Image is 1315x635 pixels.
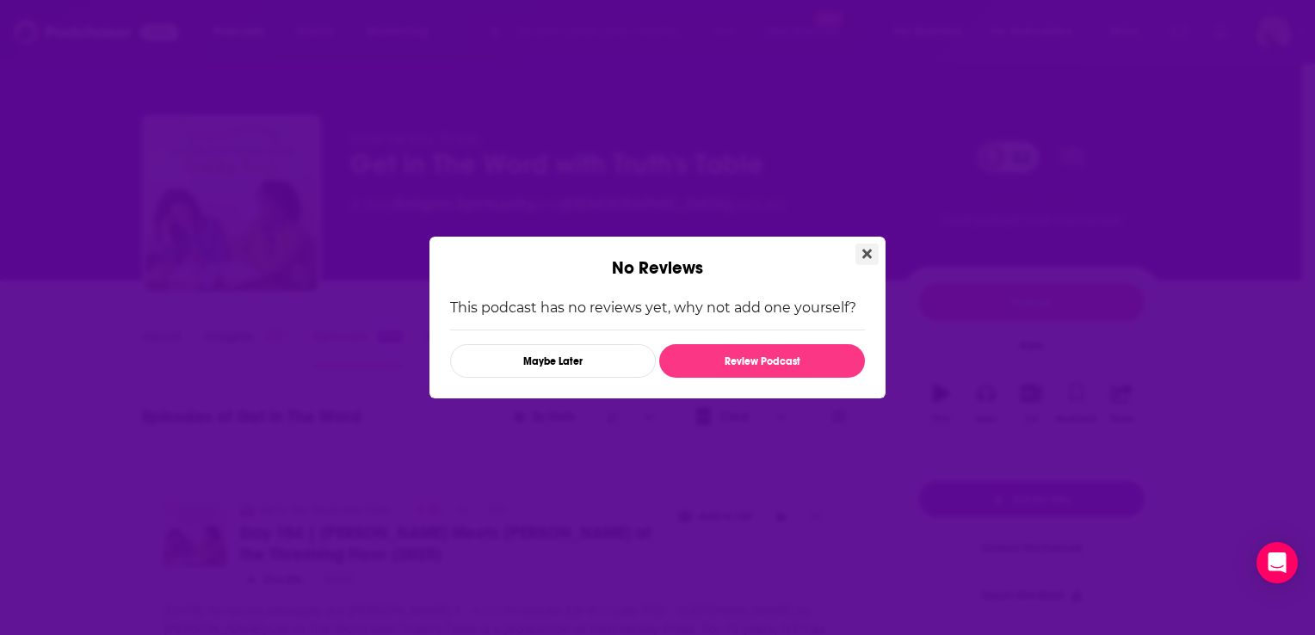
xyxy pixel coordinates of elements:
[429,237,886,279] div: No Reviews
[855,244,879,265] button: Close
[450,344,656,378] button: Maybe Later
[1256,542,1298,583] div: Open Intercom Messenger
[450,299,865,316] p: This podcast has no reviews yet, why not add one yourself?
[659,344,865,378] button: Review Podcast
